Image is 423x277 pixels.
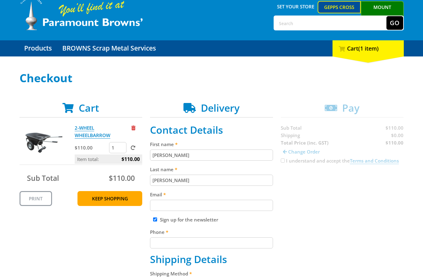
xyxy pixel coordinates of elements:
[201,101,240,114] span: Delivery
[274,1,318,12] span: Set your store
[131,125,135,131] a: Remove from cart
[361,1,404,25] a: Mount [PERSON_NAME]
[121,154,140,164] span: $110.00
[150,150,273,161] input: Please enter your first name.
[75,144,108,151] p: $110.00
[150,191,273,198] label: Email
[160,217,218,223] label: Sign up for the newsletter
[27,173,59,183] span: Sub Total
[20,72,404,84] h1: Checkout
[150,228,273,236] label: Phone
[150,141,273,148] label: First name
[75,125,110,139] a: 2-WHEEL WHEELBARROW
[318,1,361,13] a: Gepps Cross
[150,124,273,136] h2: Contact Details
[75,154,142,164] p: Item total:
[77,191,142,206] a: Keep Shopping
[150,237,273,248] input: Please enter your telephone number.
[20,40,56,56] a: Go to the Products page
[109,173,135,183] span: $110.00
[333,40,404,56] div: Cart
[20,191,52,206] a: Print
[358,45,379,52] span: (1 item)
[150,200,273,211] input: Please enter your email address.
[25,124,63,161] img: 2-WHEEL WHEELBARROW
[150,166,273,173] label: Last name
[58,40,161,56] a: Go to the BROWNS Scrap Metal Services page
[274,16,386,30] input: Search
[150,253,273,265] h2: Shipping Details
[79,101,99,114] span: Cart
[150,175,273,186] input: Please enter your last name.
[386,16,403,30] button: Go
